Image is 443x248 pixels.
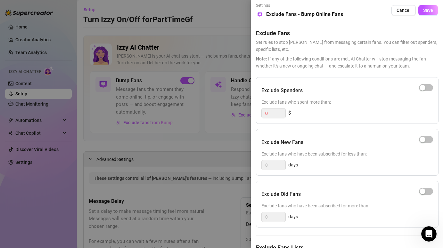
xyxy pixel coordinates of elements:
span: If any of the following conditions are met, AI Chatter will stop messaging the fan — whether it's... [256,55,438,69]
button: Cancel [391,5,416,15]
span: days [288,161,298,169]
span: Save [423,8,433,13]
span: Settings [256,3,343,9]
span: $ [288,109,291,117]
button: Save [418,5,438,15]
iframe: Intercom live chat [421,226,437,242]
span: Exclude fans who spent more than: [261,99,433,106]
span: Exclude fans who have been subscribed for more than: [261,202,433,209]
h5: Exclude Old Fans [261,190,301,198]
span: Exclude fans who have been subscribed for less than: [261,150,433,157]
span: days [288,213,298,221]
h5: Exclude Spenders [261,87,303,94]
span: Note: [256,56,267,61]
h5: Exclude Fans [256,29,438,37]
h5: Exclude New Fans [261,139,303,146]
h5: Exclude Fans - Bump Online Fans [266,11,343,18]
span: Set rules to stop [PERSON_NAME] from messaging certain fans. You can filter out spenders, specifi... [256,39,438,53]
span: Cancel [397,8,411,13]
